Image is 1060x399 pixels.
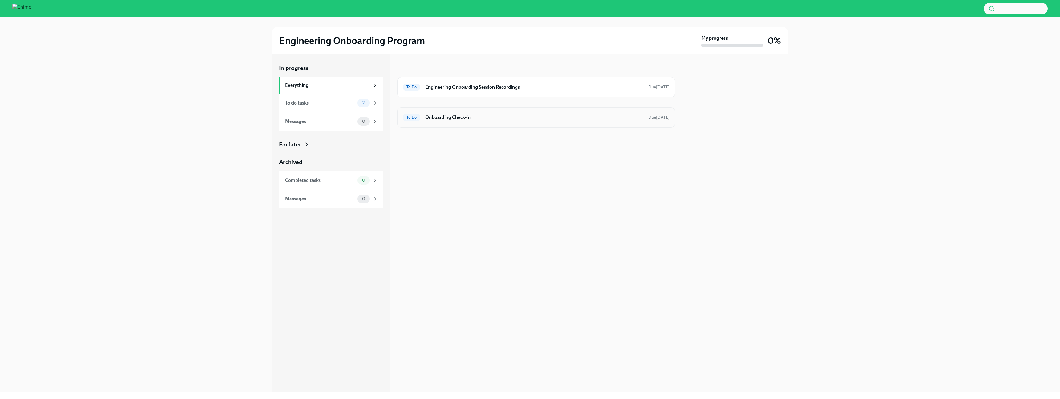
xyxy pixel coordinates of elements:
div: Everything [285,82,370,89]
a: To do tasks2 [279,94,383,112]
h2: Engineering Onboarding Program [279,35,425,47]
div: In progress [397,64,426,72]
strong: [DATE] [656,84,670,90]
a: Everything [279,77,383,94]
h3: 0% [768,35,781,46]
a: Messages0 [279,190,383,208]
span: To Do [403,115,420,120]
span: Due [648,115,670,120]
span: 2 [359,101,368,105]
span: September 25th, 2025 09:00 [648,114,670,120]
a: Archived [279,158,383,166]
strong: My progress [701,35,728,42]
span: 0 [358,119,369,124]
a: Completed tasks0 [279,171,383,190]
div: Messages [285,118,355,125]
div: Messages [285,195,355,202]
span: 0 [358,196,369,201]
img: Chime [12,4,31,14]
h6: Onboarding Check-in [425,114,643,121]
a: To DoOnboarding Check-inDue[DATE] [403,113,670,122]
span: October 19th, 2025 15:00 [648,84,670,90]
div: To do tasks [285,100,355,106]
strong: [DATE] [656,115,670,120]
a: In progress [279,64,383,72]
div: For later [279,141,301,149]
span: Due [648,84,670,90]
a: Messages0 [279,112,383,131]
a: For later [279,141,383,149]
span: To Do [403,85,420,89]
div: Completed tasks [285,177,355,184]
span: 0 [358,178,369,183]
h6: Engineering Onboarding Session Recordings [425,84,643,91]
a: To DoEngineering Onboarding Session RecordingsDue[DATE] [403,82,670,92]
